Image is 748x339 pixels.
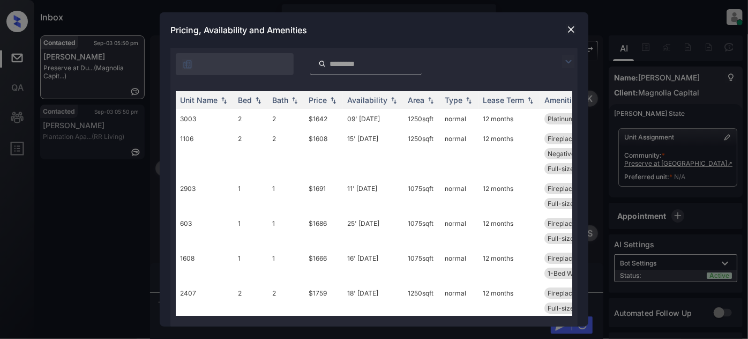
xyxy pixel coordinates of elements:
td: 1 [234,248,268,283]
img: icon-zuma [562,55,575,68]
span: Fireplace [548,135,576,143]
div: Price [309,95,327,105]
td: 1250 sqft [403,129,440,179]
span: Full-size washe... [548,304,600,312]
span: Full-size washe... [548,165,600,173]
td: 3003 [176,109,234,129]
td: 603 [176,213,234,248]
td: 2 [268,109,304,129]
img: sorting [289,97,300,104]
td: 11' [DATE] [343,179,403,213]
td: $1691 [304,179,343,213]
img: sorting [425,97,436,104]
td: 09' [DATE] [343,109,403,129]
span: Fireplace [548,219,576,227]
td: 2 [234,129,268,179]
div: Area [408,95,424,105]
td: normal [440,179,478,213]
td: 1075 sqft [403,213,440,248]
td: 12 months [478,109,540,129]
td: 1 [268,179,304,213]
td: $1608 [304,129,343,179]
td: 2407 [176,283,234,318]
img: icon-zuma [182,59,193,70]
td: normal [440,129,478,179]
td: 12 months [478,179,540,213]
td: $1642 [304,109,343,129]
div: Availability [347,95,387,105]
td: 1075 sqft [403,248,440,283]
div: Amenities [544,95,580,105]
span: 1-Bed Walk-In L... [548,269,600,277]
td: normal [440,213,478,248]
img: sorting [388,97,399,104]
img: sorting [253,97,264,104]
td: $1759 [304,283,343,318]
td: 2 [268,129,304,179]
td: 2903 [176,179,234,213]
img: sorting [219,97,229,104]
td: 1075 sqft [403,179,440,213]
td: normal [440,283,478,318]
img: icon-zuma [318,59,326,69]
td: 1 [268,248,304,283]
div: Bed [238,95,252,105]
td: $1666 [304,248,343,283]
td: 1250 sqft [403,283,440,318]
td: 1250 sqft [403,109,440,129]
td: 18' [DATE] [343,283,403,318]
td: 12 months [478,248,540,283]
img: close [566,24,577,35]
span: Negative View -... [548,150,601,158]
img: sorting [463,97,474,104]
td: normal [440,109,478,129]
img: sorting [525,97,536,104]
span: Fireplace [548,185,576,193]
td: 12 months [478,213,540,248]
img: sorting [328,97,339,104]
div: Type [445,95,462,105]
td: 15' [DATE] [343,129,403,179]
td: 2 [268,283,304,318]
td: normal [440,248,478,283]
span: Full-size washe... [548,234,600,242]
td: 16' [DATE] [343,248,403,283]
div: Unit Name [180,95,218,105]
div: Pricing, Availability and Amenities [160,12,588,48]
td: 2 [234,109,268,129]
td: 1 [234,213,268,248]
div: Lease Term [483,95,524,105]
td: 1608 [176,248,234,283]
span: Fireplace [548,289,576,297]
span: Full-size washe... [548,200,600,208]
div: Bath [272,95,288,105]
td: 1106 [176,129,234,179]
span: Fireplace [548,254,576,262]
td: 1 [268,213,304,248]
td: 2 [234,283,268,318]
td: 25' [DATE] [343,213,403,248]
td: 12 months [478,283,540,318]
span: Platinum - 2 Be... [548,115,599,123]
td: 12 months [478,129,540,179]
td: $1686 [304,213,343,248]
td: 1 [234,179,268,213]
